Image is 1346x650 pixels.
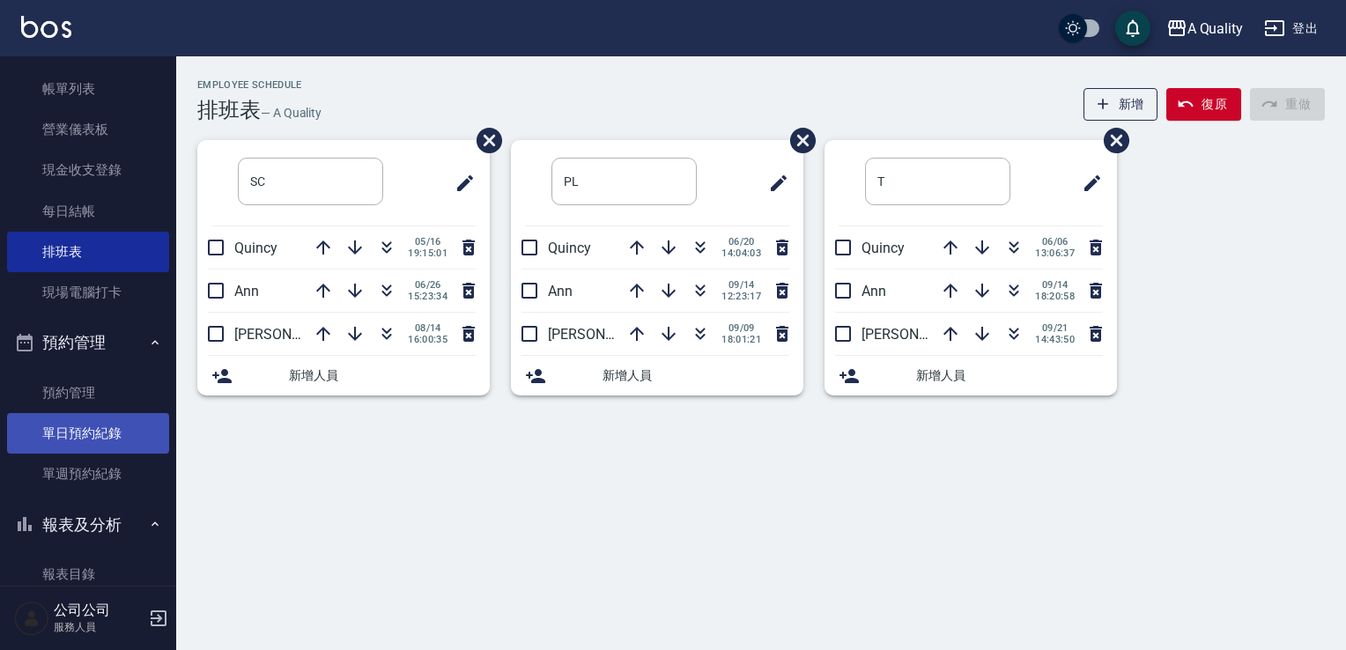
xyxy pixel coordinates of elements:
span: Ann [548,283,573,299]
button: 新增 [1083,88,1158,121]
span: 新增人員 [289,366,476,385]
span: 修改班表的標題 [1071,162,1103,204]
span: [PERSON_NAME] [862,326,967,343]
span: 14:43:50 [1035,334,1075,345]
span: 06/26 [408,279,447,291]
div: 新增人員 [825,356,1117,395]
span: 09/14 [721,279,761,291]
span: 09/14 [1035,279,1075,291]
span: 16:00:35 [408,334,447,345]
a: 排班表 [7,232,169,272]
a: 預約管理 [7,373,169,413]
input: 排版標題 [551,158,697,205]
h5: 公司公司 [54,602,144,619]
span: 14:04:03 [721,247,761,259]
span: 12:23:17 [721,291,761,302]
a: 營業儀表板 [7,109,169,150]
span: Ann [862,283,886,299]
input: 排版標題 [865,158,1010,205]
a: 現場電腦打卡 [7,272,169,313]
a: 每日結帳 [7,191,169,232]
button: 登出 [1257,12,1325,45]
input: 排版標題 [238,158,383,205]
img: Person [14,601,49,636]
a: 帳單列表 [7,69,169,109]
a: 現金收支登錄 [7,150,169,190]
div: A Quality [1187,18,1244,40]
h6: — A Quality [261,104,322,122]
span: 08/14 [408,322,447,334]
a: 單週預約紀錄 [7,454,169,494]
span: [PERSON_NAME] [234,326,340,343]
span: 新增人員 [916,366,1103,385]
span: Quincy [234,240,277,256]
span: 18:01:21 [721,334,761,345]
span: Quincy [548,240,591,256]
span: 09/09 [721,322,761,334]
span: 15:23:34 [408,291,447,302]
span: 刪除班表 [777,114,818,166]
span: 刪除班表 [1091,114,1132,166]
div: 新增人員 [511,356,803,395]
span: 06/06 [1035,236,1075,247]
button: A Quality [1159,11,1251,47]
a: 單日預約紀錄 [7,413,169,454]
div: 新增人員 [197,356,490,395]
span: [PERSON_NAME] [548,326,654,343]
button: 復原 [1166,88,1241,121]
span: 修改班表的標題 [758,162,789,204]
button: 報表及分析 [7,502,169,548]
span: Quincy [862,240,905,256]
span: 19:15:01 [408,247,447,259]
a: 報表目錄 [7,554,169,595]
span: 05/16 [408,236,447,247]
button: 預約管理 [7,320,169,366]
span: 18:20:58 [1035,291,1075,302]
h3: 排班表 [197,98,261,122]
button: save [1115,11,1150,46]
span: Ann [234,283,259,299]
span: 刪除班表 [463,114,505,166]
span: 修改班表的標題 [444,162,476,204]
span: 06/20 [721,236,761,247]
span: 09/21 [1035,322,1075,334]
span: 新增人員 [603,366,789,385]
p: 服務人員 [54,619,144,635]
h2: Employee Schedule [197,79,322,91]
span: 13:06:37 [1035,247,1075,259]
img: Logo [21,16,71,38]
